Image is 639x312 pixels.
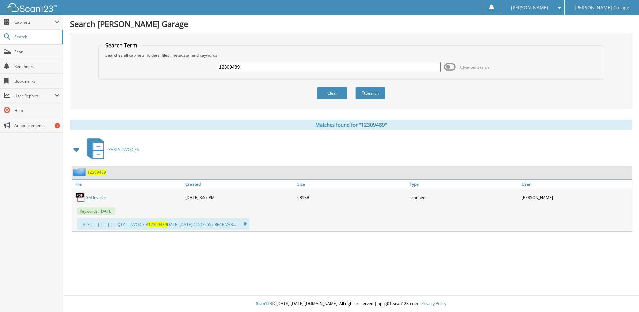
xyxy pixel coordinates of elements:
[7,3,57,12] img: scan123-logo-white.svg
[77,218,249,230] div: ...ETE | | | | | | | | QTY | INVOICE # DATE: [DATE] CODE: 557 RECEIVAB...
[606,280,639,312] iframe: Chat Widget
[14,64,59,69] span: Reminders
[85,194,106,200] a: GM Invoice
[102,52,600,58] div: Searches all cabinets, folders, files, metadata, and keywords
[70,120,632,130] div: Matches found for "12309489"
[75,192,85,202] img: PDF.png
[14,78,59,84] span: Bookmarks
[14,123,59,128] span: Announcements
[317,87,347,99] button: Clear
[408,180,520,189] a: Type
[574,6,629,10] span: [PERSON_NAME] Garage
[296,180,408,189] a: Size
[256,301,272,306] span: Scan123
[73,168,87,176] img: folder2.png
[108,147,139,152] span: PARTS INVOICES
[459,65,489,70] span: Advanced Search
[184,190,296,204] div: [DATE] 3:57 PM
[184,180,296,189] a: Created
[87,169,106,175] a: 12309489
[77,207,115,215] span: Keywords: [DATE]
[520,180,632,189] a: User
[70,18,632,29] h1: Search [PERSON_NAME] Garage
[296,190,408,204] div: 681KB
[408,190,520,204] div: scanned
[355,87,385,99] button: Search
[83,136,139,163] a: PARTS INVOICES
[72,180,184,189] a: File
[14,19,55,25] span: Cabinets
[421,301,446,306] a: Privacy Policy
[14,34,58,40] span: Search
[14,49,59,55] span: Scan
[14,93,55,99] span: User Reports
[102,42,141,49] legend: Search Term
[520,190,632,204] div: [PERSON_NAME]
[63,296,639,312] div: © [DATE]-[DATE] [DOMAIN_NAME]. All rights reserved | appg01-scan123-com |
[148,222,167,227] span: 12309489
[55,123,60,128] div: 1
[511,6,548,10] span: [PERSON_NAME]
[14,108,59,113] span: Help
